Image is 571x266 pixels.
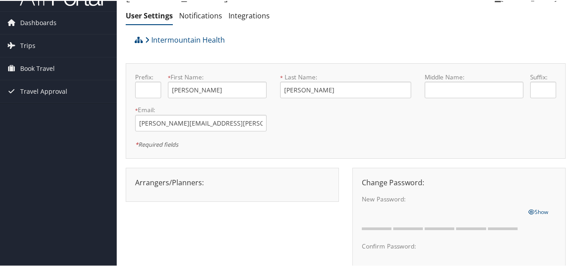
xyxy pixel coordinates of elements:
[135,72,161,81] label: Prefix:
[228,10,270,20] a: Integrations
[20,11,57,33] span: Dashboards
[20,57,55,79] span: Book Travel
[362,194,522,203] label: New Password:
[179,10,222,20] a: Notifications
[425,72,523,81] label: Middle Name:
[145,30,225,48] a: Intermountain Health
[20,79,67,102] span: Travel Approval
[528,205,548,215] a: Show
[135,140,178,148] em: Required fields
[528,207,548,215] span: Show
[355,176,563,187] div: Change Password:
[362,241,522,250] label: Confirm Password:
[126,10,173,20] a: User Settings
[280,72,412,81] label: Last Name:
[128,176,336,187] div: Arrangers/Planners:
[20,34,35,56] span: Trips
[135,105,267,113] label: Email:
[168,72,266,81] label: First Name:
[530,72,556,81] label: Suffix:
